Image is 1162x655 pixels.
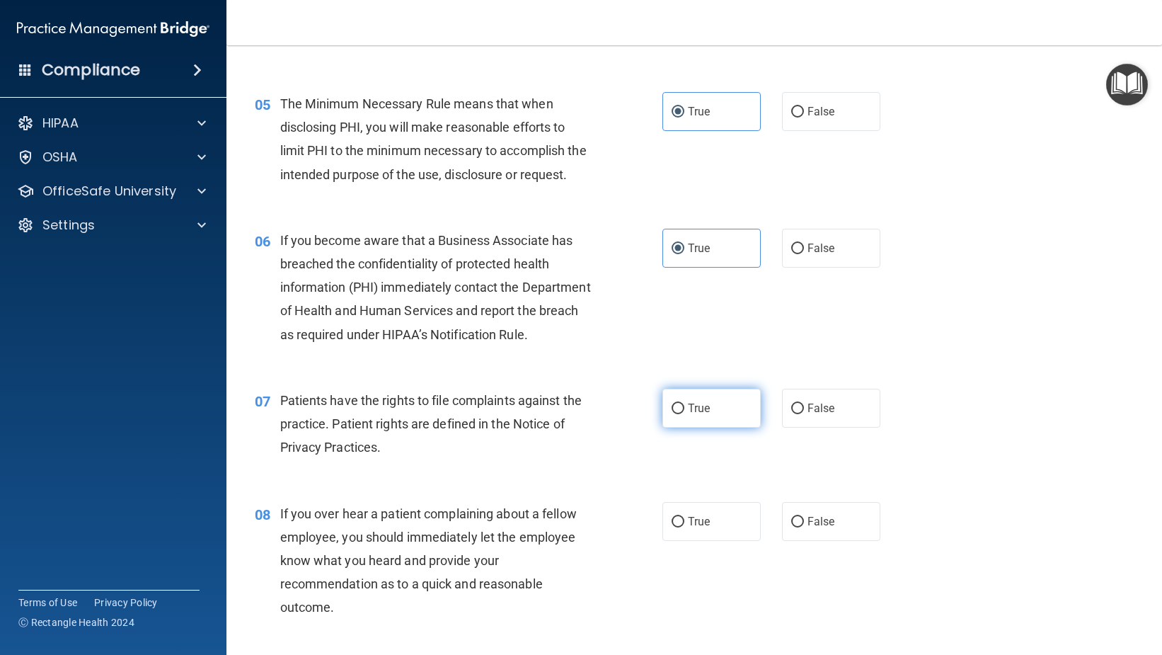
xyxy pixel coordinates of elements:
a: OSHA [17,149,206,166]
span: If you over hear a patient complaining about a fellow employee, you should immediately let the em... [280,506,577,615]
input: True [672,107,684,118]
span: True [688,241,710,255]
span: False [807,401,835,415]
p: Settings [42,217,95,234]
a: HIPAA [17,115,206,132]
a: Settings [17,217,206,234]
span: False [807,105,835,118]
img: PMB logo [17,15,209,43]
input: False [791,107,804,118]
input: False [791,517,804,528]
h4: Compliance [42,60,140,80]
a: Terms of Use [18,596,77,610]
a: OfficeSafe University [17,183,206,200]
iframe: Drift Widget Chat Controller [1091,557,1145,611]
span: 07 [255,393,270,410]
p: HIPAA [42,115,79,132]
input: True [672,517,684,528]
span: 06 [255,233,270,250]
a: Privacy Policy [94,596,158,610]
input: False [791,404,804,414]
span: 05 [255,96,270,113]
span: True [688,515,710,528]
span: Ⓒ Rectangle Health 2024 [18,615,134,630]
p: OSHA [42,149,78,166]
span: 08 [255,506,270,523]
span: False [807,241,835,255]
p: OfficeSafe University [42,183,176,200]
span: If you become aware that a Business Associate has breached the confidentiality of protected healt... [280,233,591,342]
input: True [672,404,684,414]
button: Open Resource Center [1106,64,1148,106]
span: True [688,401,710,415]
input: False [791,244,804,254]
input: True [672,244,684,254]
span: The Minimum Necessary Rule means that when disclosing PHI, you will make reasonable efforts to li... [280,96,587,182]
span: False [807,515,835,528]
span: Patients have the rights to file complaints against the practice. Patient rights are defined in t... [280,393,582,455]
span: True [688,105,710,118]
